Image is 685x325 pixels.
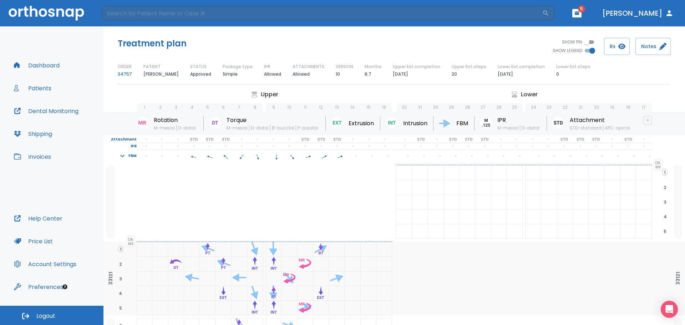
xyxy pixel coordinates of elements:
[10,148,55,165] button: Invoices
[190,64,207,70] p: STATUS
[433,104,438,111] p: 30
[654,159,663,171] span: OA MX
[128,153,137,159] p: FBM
[402,104,407,111] p: 32
[254,104,257,111] p: 8
[293,70,310,78] p: Allowed
[222,104,225,111] p: 6
[579,104,583,111] p: 21
[154,125,176,131] span: M-mesial
[143,70,179,78] p: [PERSON_NAME]
[118,38,187,49] h5: Treatment plan
[350,104,355,111] p: 14
[234,153,250,159] span: 220°
[604,38,630,55] button: Rx
[223,64,253,70] p: Package type
[10,233,57,250] a: Price List
[382,104,386,111] p: 16
[190,70,211,78] p: Approved
[662,228,668,234] span: 5
[675,272,681,285] p: 33121
[284,153,300,159] span: 140°
[10,210,67,227] button: Help Center
[318,136,325,143] p: STD
[202,153,218,159] span: 290°
[393,64,440,70] p: Upper Est.completion
[497,116,541,125] p: IPR
[118,275,123,282] span: 3
[102,6,542,20] input: Search by Patient Name or Case #
[143,64,161,70] p: PATIENT
[577,136,584,143] p: STD
[570,116,631,125] p: Attachment
[126,236,135,248] span: OA MX
[10,57,64,74] a: Dashboard
[635,38,671,55] button: Notes
[403,119,427,128] p: Intrusion
[512,104,517,111] p: 25
[103,136,137,143] p: Attachment
[366,104,371,111] p: 15
[626,104,630,111] p: 18
[662,184,668,191] span: 2
[563,104,568,111] p: 22
[497,125,520,131] span: M-mesial
[336,70,340,78] p: 10
[175,104,177,111] p: 3
[10,102,83,120] button: Dental Monitoring
[264,64,270,70] p: IPR
[223,70,238,78] p: Simple
[10,80,56,97] button: Patients
[662,213,668,220] span: 4
[547,104,552,111] p: 23
[250,153,266,159] span: 160°
[304,104,307,111] p: 11
[176,125,197,131] span: D-distal
[10,255,81,273] button: Account Settings
[418,104,422,111] p: 31
[190,136,198,143] p: STD
[206,136,213,143] p: STD
[393,70,408,78] p: [DATE]
[578,5,585,12] span: 5
[662,169,668,176] span: 1
[335,104,339,111] p: 13
[498,64,545,70] p: Lower Est.completion
[10,125,56,142] button: Shipping
[287,104,291,111] p: 10
[642,104,646,111] p: 17
[556,64,590,70] p: Lower Est.steps
[222,136,229,143] p: STD
[498,70,513,78] p: [DATE]
[300,153,316,159] span: 70°
[316,153,332,159] span: 60°
[456,119,468,128] p: FBM
[333,136,341,143] p: STD
[186,153,202,159] span: 280°
[365,64,381,70] p: Months
[365,70,371,78] p: 6.7
[118,305,123,311] span: 5
[560,136,568,143] p: STD
[10,278,67,295] button: Preferences
[624,136,632,143] p: STD
[449,136,457,143] p: STD
[238,104,240,111] p: 7
[452,70,457,78] p: 20
[268,153,284,159] span: 180°
[417,136,425,143] p: STD
[592,136,600,143] p: STD
[662,199,668,205] span: 3
[531,104,536,111] p: 24
[496,104,502,111] p: 26
[556,70,559,78] p: 0
[227,125,249,131] span: M-mesial
[108,272,113,285] p: 33121
[293,64,324,70] p: ATTACHMENTS
[599,7,676,20] button: [PERSON_NAME]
